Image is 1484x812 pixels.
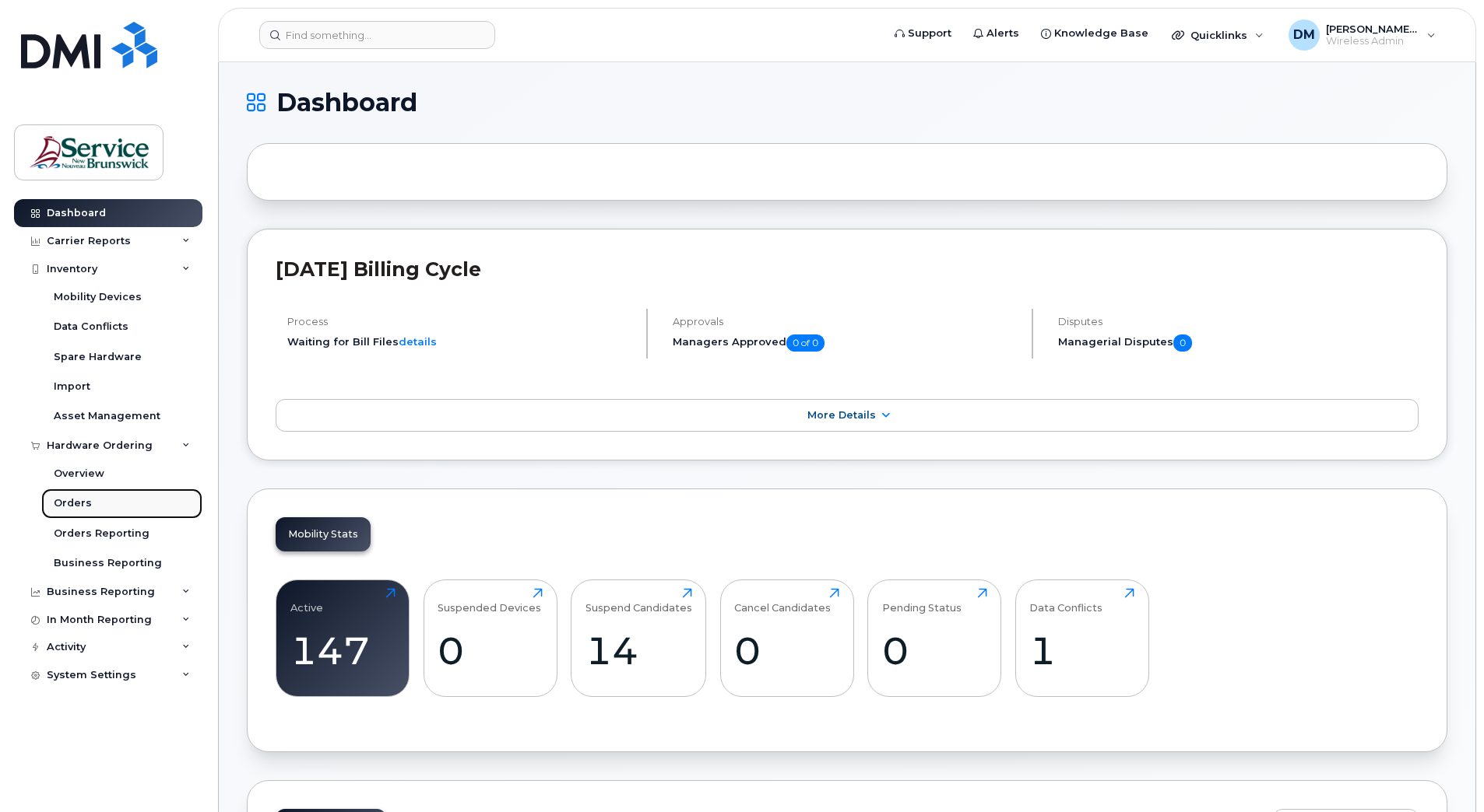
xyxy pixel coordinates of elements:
[1029,588,1134,688] a: Data Conflicts1
[399,335,437,348] a: details
[438,588,541,614] div: Suspended Devices
[287,334,633,349] li: Waiting for Bill Files
[786,334,825,352] span: 0 of 0
[734,628,839,674] div: 0
[586,588,692,688] a: Suspend Candidates14
[290,628,396,674] div: 147
[734,588,831,614] div: Cancel Candidates
[438,628,543,674] div: 0
[276,257,1419,281] h2: [DATE] Billing Cycle
[673,316,1018,327] h4: Approvals
[586,628,692,674] div: 14
[882,588,962,614] div: Pending Status
[1029,588,1102,614] div: Data Conflicts
[807,409,876,421] span: More Details
[882,588,987,688] a: Pending Status0
[276,91,417,114] span: Dashboard
[1029,628,1134,674] div: 1
[882,628,987,674] div: 0
[673,334,1018,352] h5: Managers Approved
[287,316,633,327] h4: Process
[1058,334,1419,352] h5: Managerial Disputes
[1058,316,1419,327] h4: Disputes
[1173,334,1192,352] span: 0
[586,588,692,614] div: Suspend Candidates
[290,588,323,614] div: Active
[290,588,396,688] a: Active147
[438,588,543,688] a: Suspended Devices0
[734,588,839,688] a: Cancel Candidates0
